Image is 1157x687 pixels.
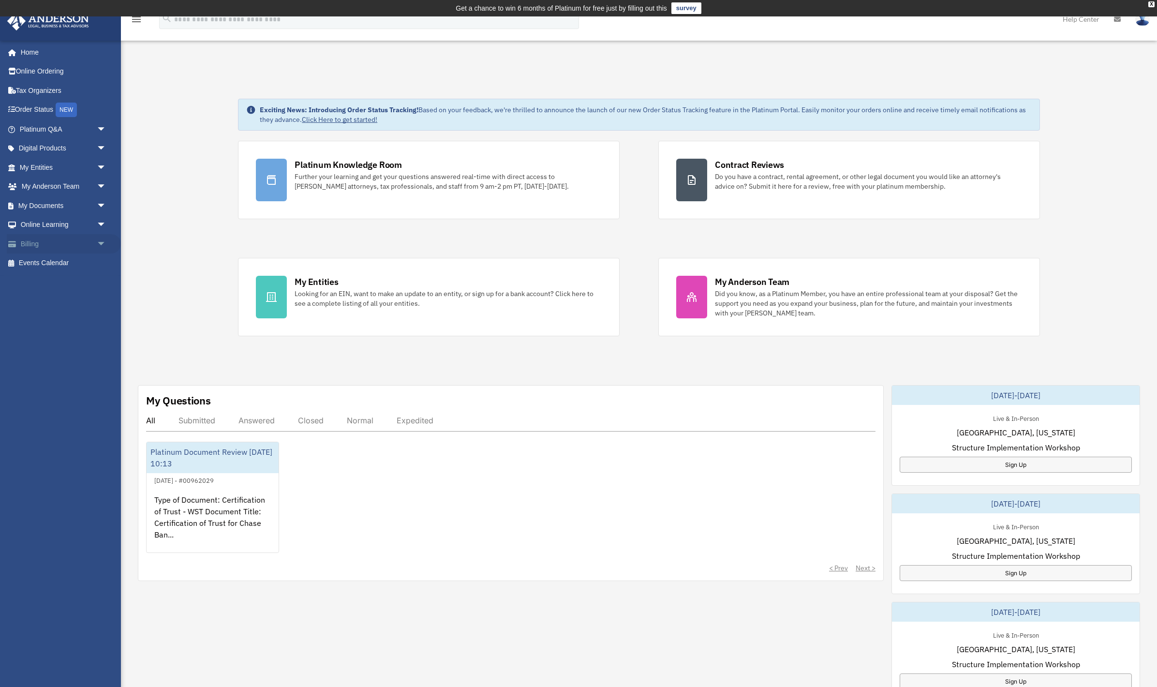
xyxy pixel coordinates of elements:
span: Structure Implementation Workshop [952,658,1080,670]
span: arrow_drop_down [97,139,116,159]
div: Platinum Knowledge Room [295,159,402,171]
a: Online Learningarrow_drop_down [7,215,121,235]
span: arrow_drop_down [97,119,116,139]
a: Digital Productsarrow_drop_down [7,139,121,158]
a: Sign Up [900,565,1132,581]
div: Platinum Document Review [DATE] 10:13 [147,442,279,473]
a: Events Calendar [7,254,121,273]
div: Normal [347,416,373,425]
div: [DATE] - #00962029 [147,475,222,485]
i: search [162,13,172,24]
span: arrow_drop_down [97,158,116,178]
div: Expedited [397,416,433,425]
a: My Documentsarrow_drop_down [7,196,121,215]
div: Did you know, as a Platinum Member, you have an entire professional team at your disposal? Get th... [715,289,1022,318]
a: survey [671,2,701,14]
span: [GEOGRAPHIC_DATA], [US_STATE] [957,535,1075,547]
span: Structure Implementation Workshop [952,550,1080,562]
a: My Entitiesarrow_drop_down [7,158,121,177]
a: Order StatusNEW [7,100,121,120]
span: Structure Implementation Workshop [952,442,1080,453]
a: Online Ordering [7,62,121,81]
div: My Anderson Team [715,276,789,288]
div: Closed [298,416,324,425]
span: arrow_drop_down [97,177,116,197]
span: [GEOGRAPHIC_DATA], [US_STATE] [957,643,1075,655]
div: Based on your feedback, we're thrilled to announce the launch of our new Order Status Tracking fe... [260,105,1032,124]
img: Anderson Advisors Platinum Portal [4,12,92,30]
div: Further your learning and get your questions answered real-time with direct access to [PERSON_NAM... [295,172,602,191]
div: Submitted [178,416,215,425]
a: Platinum Knowledge Room Further your learning and get your questions answered real-time with dire... [238,141,620,219]
div: Contract Reviews [715,159,784,171]
a: Contract Reviews Do you have a contract, rental agreement, or other legal document you would like... [658,141,1040,219]
div: [DATE]-[DATE] [892,602,1140,622]
a: My Entities Looking for an EIN, want to make an update to an entity, or sign up for a bank accoun... [238,258,620,336]
a: Home [7,43,116,62]
div: Answered [238,416,275,425]
div: My Entities [295,276,338,288]
a: Platinum Document Review [DATE] 10:13[DATE] - #00962029Type of Document: Certification of Trust -... [146,442,279,553]
div: [DATE]-[DATE] [892,494,1140,513]
div: Live & In-Person [985,413,1047,423]
a: Tax Organizers [7,81,121,100]
i: menu [131,14,142,25]
div: [DATE]-[DATE] [892,386,1140,405]
a: Sign Up [900,457,1132,473]
div: Live & In-Person [985,521,1047,531]
div: Type of Document: Certification of Trust - WST Document Title: Certification of Trust for Chase B... [147,486,279,562]
strong: Exciting News: Introducing Order Status Tracking! [260,105,418,114]
div: My Questions [146,393,211,408]
span: [GEOGRAPHIC_DATA], [US_STATE] [957,427,1075,438]
a: Click Here to get started! [302,115,377,124]
span: arrow_drop_down [97,215,116,235]
span: arrow_drop_down [97,196,116,216]
a: Billingarrow_drop_down [7,234,121,254]
a: Platinum Q&Aarrow_drop_down [7,119,121,139]
a: My Anderson Teamarrow_drop_down [7,177,121,196]
div: Looking for an EIN, want to make an update to an entity, or sign up for a bank account? Click her... [295,289,602,308]
div: close [1148,1,1155,7]
span: arrow_drop_down [97,234,116,254]
div: Get a chance to win 6 months of Platinum for free just by filling out this [456,2,667,14]
a: menu [131,17,142,25]
div: Live & In-Person [985,629,1047,640]
div: NEW [56,103,77,117]
a: My Anderson Team Did you know, as a Platinum Member, you have an entire professional team at your... [658,258,1040,336]
div: Do you have a contract, rental agreement, or other legal document you would like an attorney's ad... [715,172,1022,191]
div: All [146,416,155,425]
img: User Pic [1135,12,1150,26]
